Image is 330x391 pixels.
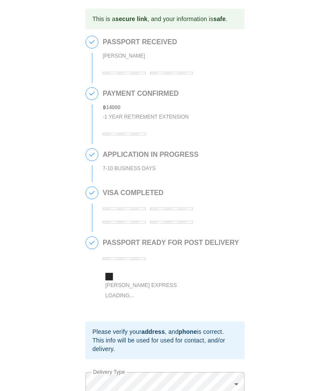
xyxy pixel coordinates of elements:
[105,281,196,301] div: [PERSON_NAME] Express Loading...
[141,328,165,335] b: address
[103,38,197,46] h2: PASSPORT RECEIVED
[115,15,147,22] b: secure link
[103,164,199,174] div: 7-10 BUSINESS DAYS
[103,51,197,61] div: [PERSON_NAME]
[86,36,98,48] span: 1
[92,11,227,27] div: This is a , and your information is .
[103,151,199,159] h2: APPLICATION IN PROGRESS
[92,327,238,336] div: Please verify your , and is correct.
[86,88,98,100] span: 2
[103,90,189,98] h2: PAYMENT CONFIRMED
[86,237,98,249] span: 5
[103,239,239,247] h2: PASSPORT READY FOR POST DELIVERY
[86,149,98,161] span: 3
[179,328,197,335] b: phone
[92,336,238,353] div: This info will be used for used for contact, and/or delivery.
[86,187,98,199] span: 4
[103,189,240,197] h2: VISA COMPLETED
[103,104,120,110] b: ฿ 14000
[103,112,189,122] div: - 1 Year Retirement Extension
[213,15,226,22] b: safe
